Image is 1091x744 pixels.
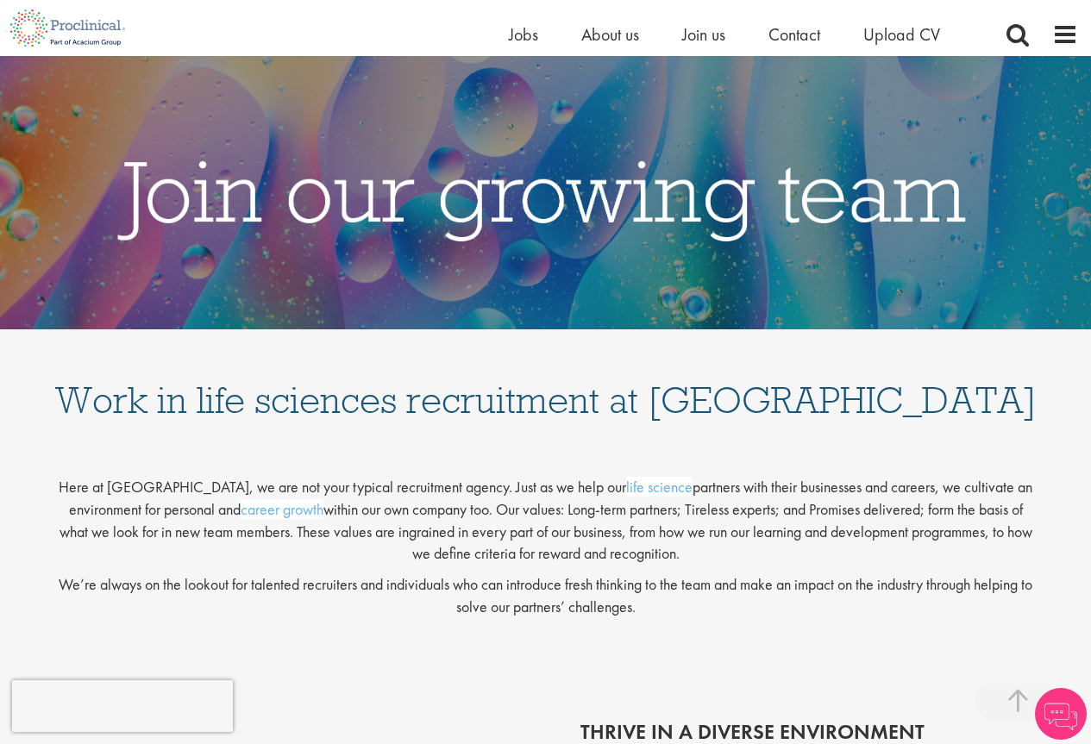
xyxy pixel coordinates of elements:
a: life science [626,477,693,497]
iframe: reCAPTCHA [12,680,233,732]
a: Jobs [509,23,538,46]
h1: Work in life sciences recruitment at [GEOGRAPHIC_DATA] [54,347,1038,419]
a: Upload CV [863,23,940,46]
h2: thrive in a diverse environment [580,721,1038,743]
img: Chatbot [1035,688,1087,740]
a: career growth [241,499,323,519]
a: Contact [768,23,820,46]
p: Here at [GEOGRAPHIC_DATA], we are not your typical recruitment agency. Just as we help our partne... [54,462,1038,565]
a: Join us [682,23,725,46]
a: About us [581,23,639,46]
p: We’re always on the lookout for talented recruiters and individuals who can introduce fresh think... [54,573,1038,617]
